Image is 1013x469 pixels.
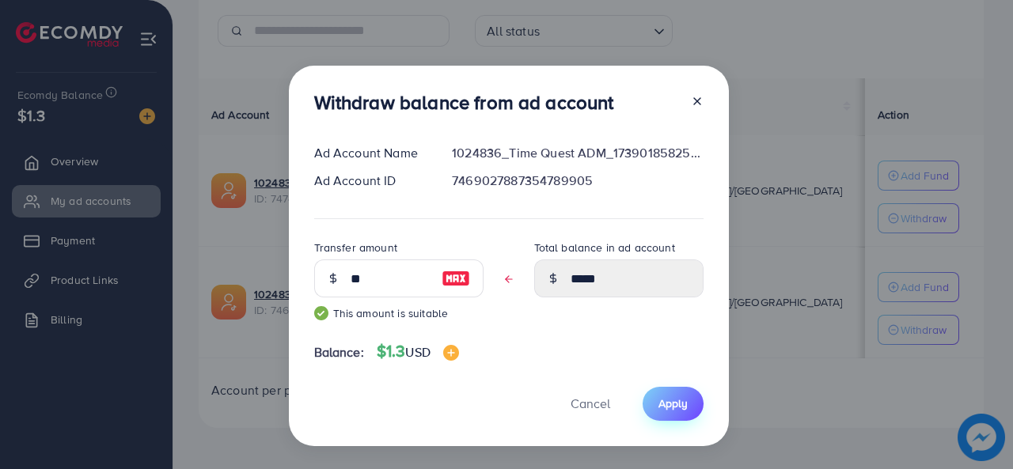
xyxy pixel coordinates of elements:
[314,91,614,114] h3: Withdraw balance from ad account
[534,240,675,255] label: Total balance in ad account
[302,172,440,190] div: Ad Account ID
[439,144,715,162] div: 1024836_Time Quest ADM_1739018582569
[405,343,430,361] span: USD
[439,172,715,190] div: 7469027887354789905
[314,343,364,361] span: Balance:
[314,306,328,320] img: guide
[643,387,704,421] button: Apply
[571,395,610,412] span: Cancel
[314,240,397,255] label: Transfer amount
[442,269,470,288] img: image
[377,342,459,361] h4: $1.3
[443,345,459,361] img: image
[314,305,484,321] small: This amount is suitable
[551,387,630,421] button: Cancel
[302,144,440,162] div: Ad Account Name
[658,395,688,411] span: Apply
